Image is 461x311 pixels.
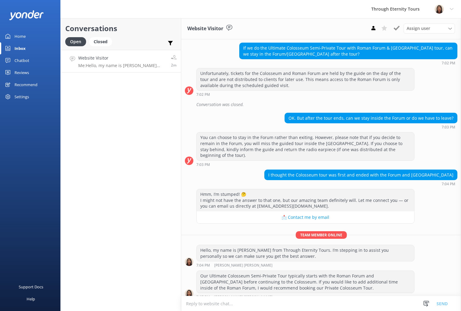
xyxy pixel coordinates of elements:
div: Aug 24 2025 07:07pm (UTC +02:00) Europe/Amsterdam [196,295,414,299]
p: Me: Hello, my name is [PERSON_NAME] from Through Eternity Tours. I’m stepping in to assist you pe... [78,63,166,68]
img: 725-1755267273.png [435,5,444,14]
button: 📩 Contact me by email [197,211,414,223]
div: Open [65,37,86,46]
div: Aug 24 2025 07:02pm (UTC +02:00) Europe/Amsterdam [196,92,414,96]
h4: Website Visitor [78,55,166,61]
span: [PERSON_NAME] [PERSON_NAME] [214,264,272,267]
h3: Website Visitor [187,25,223,33]
a: Open [65,38,89,45]
div: Unfortunately, tickets for the Colosseum and Roman Forum are held by the guide on the day of the ... [197,68,414,90]
strong: 7:03 PM [196,163,210,167]
div: Hello, my name is [PERSON_NAME] from Through Eternity Tours. I’m stepping in to assist you person... [197,245,414,261]
strong: 7:02 PM [196,93,210,96]
span: [PERSON_NAME] [PERSON_NAME] [214,295,272,299]
div: I thought the Colosseum tour was first and ended with the Forum and [GEOGRAPHIC_DATA] [265,170,457,180]
span: Team member online [296,231,347,239]
strong: 7:01 PM [196,36,210,40]
div: Settings [15,91,29,103]
div: Chatbot [15,54,29,66]
div: Aug 24 2025 07:01pm (UTC +02:00) Europe/Amsterdam [196,35,414,40]
strong: 7:02 PM [442,61,455,65]
div: Conversation was closed. [196,99,457,110]
div: You can choose to stay in the Forum rather than exiting. However, please note that if you decide ... [197,132,414,160]
div: Hmm, I’m stumped! 🤔 I might not have the answer to that one, but our amazing team definitely will... [197,189,414,211]
div: Aug 24 2025 07:04pm (UTC +02:00) Europe/Amsterdam [264,182,457,186]
div: Assign User [404,24,455,33]
strong: 7:04 PM [196,264,210,267]
div: Aug 24 2025 07:03pm (UTC +02:00) Europe/Amsterdam [285,125,457,129]
span: Aug 24 2025 07:04pm (UTC +02:00) Europe/Amsterdam [171,63,176,68]
a: Closed [89,38,115,45]
div: Aug 24 2025 07:02pm (UTC +02:00) Europe/Amsterdam [239,61,457,65]
strong: 7:03 PM [442,125,455,129]
div: Aug 24 2025 07:03pm (UTC +02:00) Europe/Amsterdam [196,162,414,167]
a: Website VisitorMe:Hello, my name is [PERSON_NAME] from Through Eternity Tours. I’m stepping in to... [61,50,181,73]
img: yonder-white-logo.png [9,10,44,20]
div: Closed [89,37,112,46]
span: Assign user [407,25,430,32]
strong: 7:07 PM [196,295,210,299]
div: 2025-08-24T17:03:11.012 [185,99,457,110]
strong: 7:04 PM [442,182,455,186]
div: If we do the Ultimate Colosseum Semi-Private Tour with Roman Forum & [GEOGRAPHIC_DATA] tour, can ... [240,43,457,59]
div: OK. But after the tour ends, can we stay inside the Forum or do we have to leave? [285,113,457,123]
div: Recommend [15,79,37,91]
div: Aug 24 2025 07:04pm (UTC +02:00) Europe/Amsterdam [196,263,414,267]
h2: Conversations [65,23,176,34]
div: Reviews [15,66,29,79]
div: Inbox [15,42,26,54]
div: Help [27,293,35,305]
div: Home [15,30,26,42]
div: Support Docs [19,281,43,293]
div: Our Ultimate Colosseum Semi-Private Tour typically starts with the Roman Forum and [GEOGRAPHIC_DA... [197,271,414,293]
